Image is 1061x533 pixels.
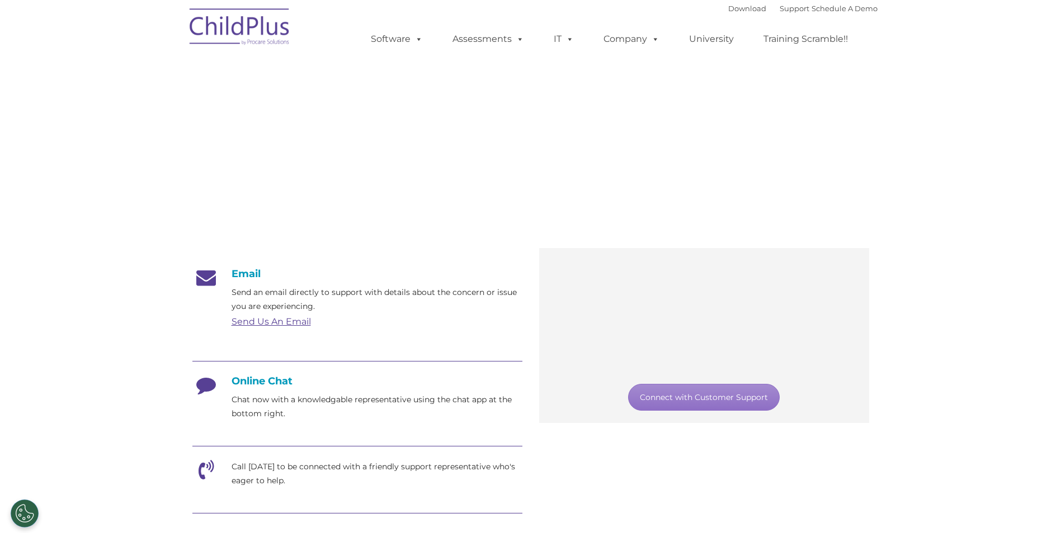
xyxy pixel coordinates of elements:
[360,28,434,50] a: Software
[543,28,585,50] a: IT
[678,28,745,50] a: University
[592,28,671,50] a: Company
[11,499,39,527] button: Cookies Settings
[441,28,535,50] a: Assessments
[232,316,311,327] a: Send Us An Email
[728,4,766,13] a: Download
[232,393,522,421] p: Chat now with a knowledgable representative using the chat app at the bottom right.
[752,28,859,50] a: Training Scramble!!
[812,4,878,13] a: Schedule A Demo
[192,375,522,387] h4: Online Chat
[232,460,522,488] p: Call [DATE] to be connected with a friendly support representative who's eager to help.
[184,1,296,56] img: ChildPlus by Procare Solutions
[780,4,809,13] a: Support
[232,285,522,313] p: Send an email directly to support with details about the concern or issue you are experiencing.
[728,4,878,13] font: |
[628,384,780,411] a: Connect with Customer Support
[192,268,522,280] h4: Email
